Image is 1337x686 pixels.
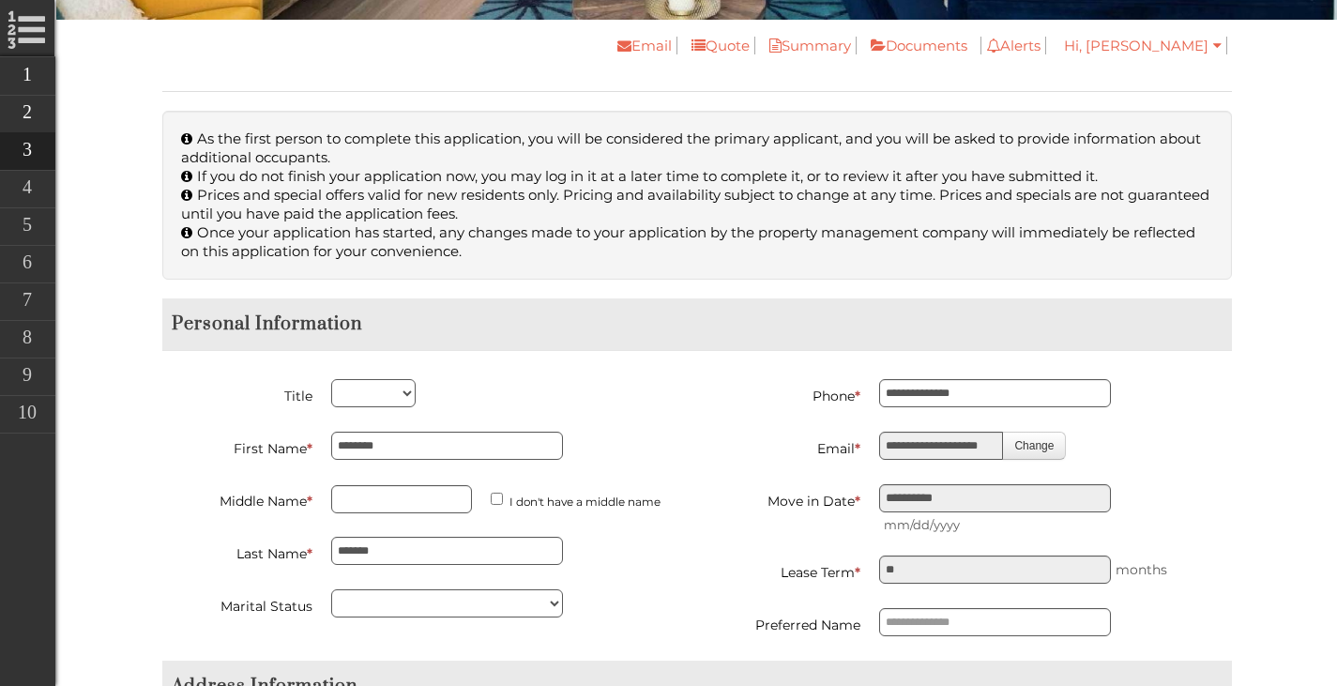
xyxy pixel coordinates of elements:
label: Lease Term [710,556,860,585]
label: Title [162,379,312,408]
label: Middle Name [162,484,312,513]
label: Phone [710,379,860,408]
small: I don't have a middle name [509,495,661,509]
li: As the first person to complete this application, you will be considered the primary applicant, a... [181,130,1213,167]
input: phone number [879,379,1111,407]
a: Documents [857,37,972,54]
label: months [1111,557,1167,582]
label: Last Name [162,537,312,566]
a: Quote [677,37,755,54]
a: Alerts [980,37,1046,54]
a: Hi, [PERSON_NAME] [1059,37,1227,54]
label: First Name [162,432,312,461]
li: Prices and special offers valid for new residents only. Pricing and availability subject to chang... [181,186,1213,223]
select: marital status [331,589,563,617]
input: first name [331,432,563,460]
a: Summary [755,37,857,54]
input: last name [331,537,563,565]
li: If you do not finish your application now, you may log in it at a later time to complete it, or t... [181,167,1213,186]
label: Preferred Name [710,608,860,637]
input: Move in date, please enter date in the format of two digits month slash two digits day slash four... [879,484,1111,512]
input: middle name [331,485,473,513]
label: Email [710,432,860,461]
input: I don't have a middle name [491,493,503,505]
li: Once your application has started, any changes made to your application by the property managemen... [181,223,1213,261]
span: mm/dd/yyyy [879,512,1231,537]
select: Title [331,379,416,407]
label: Marital Status [162,589,312,618]
label: Move in Date [710,484,860,513]
h2: Personal Information [162,313,1232,336]
button: Change [1002,432,1066,460]
a: Email [603,37,677,54]
input: email [879,432,1003,460]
